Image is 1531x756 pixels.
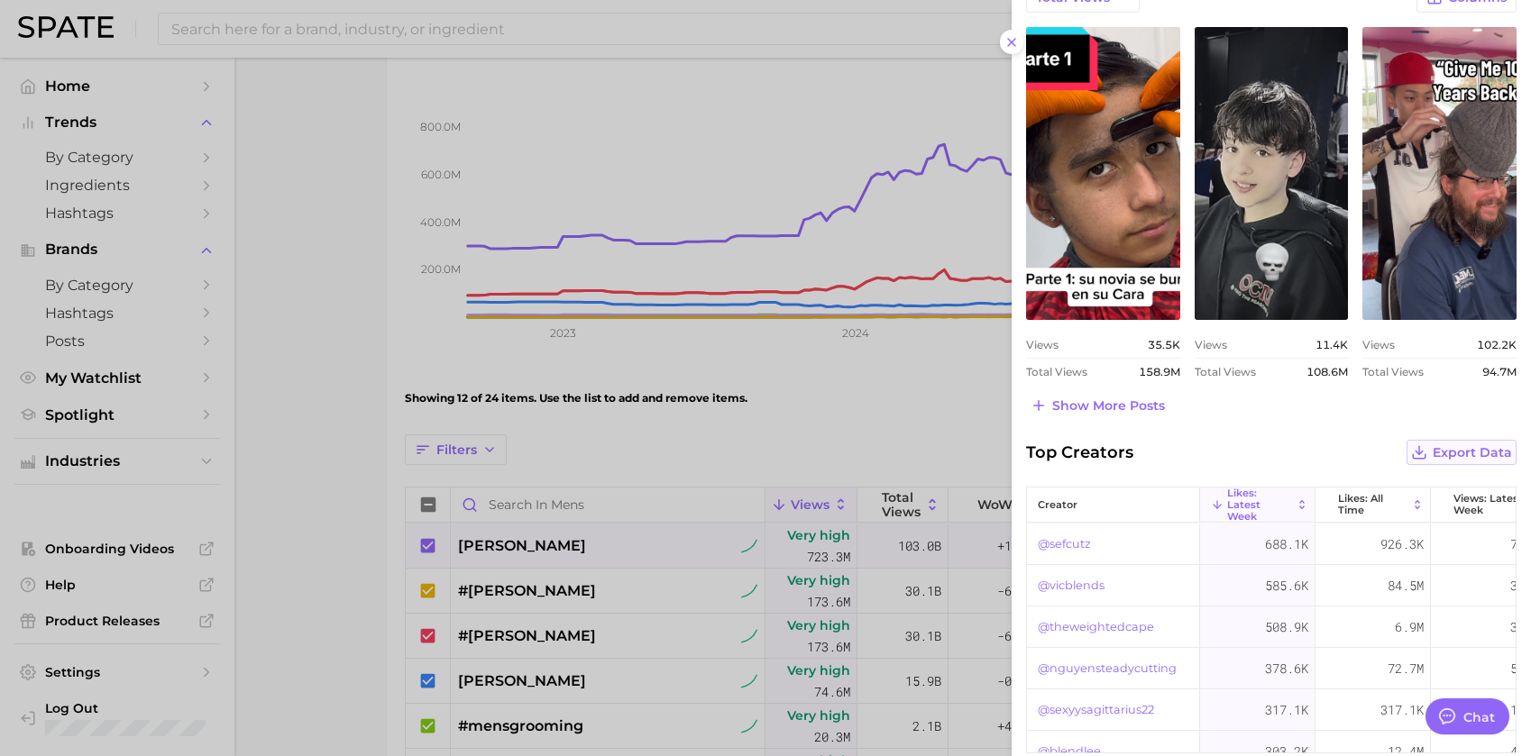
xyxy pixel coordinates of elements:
[1026,365,1087,378] span: Total Views
[1265,616,1308,638] span: 508.9k
[1316,338,1348,351] span: 11.4k
[1482,365,1517,378] span: 94.7m
[1265,575,1308,597] span: 585.6k
[1338,493,1407,516] span: Likes: All Time
[1388,575,1424,597] span: 84.5m
[1265,533,1308,555] span: 688.1k
[1026,338,1059,351] span: Views
[1388,658,1424,679] span: 72.7m
[1265,699,1308,721] span: 317.1k
[1195,338,1227,351] span: Views
[1038,616,1154,638] a: @theweightedcape
[1026,440,1133,465] span: Top Creators
[1362,365,1424,378] span: Total Views
[1026,393,1169,418] button: Show more posts
[1139,365,1180,378] span: 158.9m
[1316,487,1431,523] button: Likes: All Time
[1200,487,1316,523] button: Likes: Latest Week
[1380,533,1424,555] span: 926.3k
[1038,499,1077,511] span: creator
[1306,365,1348,378] span: 108.6m
[1195,365,1256,378] span: Total Views
[1038,699,1154,721] a: @sexyysagittarius22
[1038,658,1177,679] a: @nguyensteadycutting
[1148,338,1180,351] span: 35.5k
[1362,338,1395,351] span: Views
[1433,445,1512,460] span: Export Data
[1477,338,1517,351] span: 102.2k
[1380,699,1424,721] span: 317.1k
[1395,616,1424,638] span: 6.9m
[1407,440,1517,465] button: Export Data
[1038,533,1091,555] a: @sefcutz
[1227,487,1292,523] span: Likes: Latest Week
[1265,658,1308,679] span: 378.6k
[1038,575,1105,597] a: @vicblends
[1052,398,1165,414] span: Show more posts
[1453,493,1523,516] span: Views: Latest Week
